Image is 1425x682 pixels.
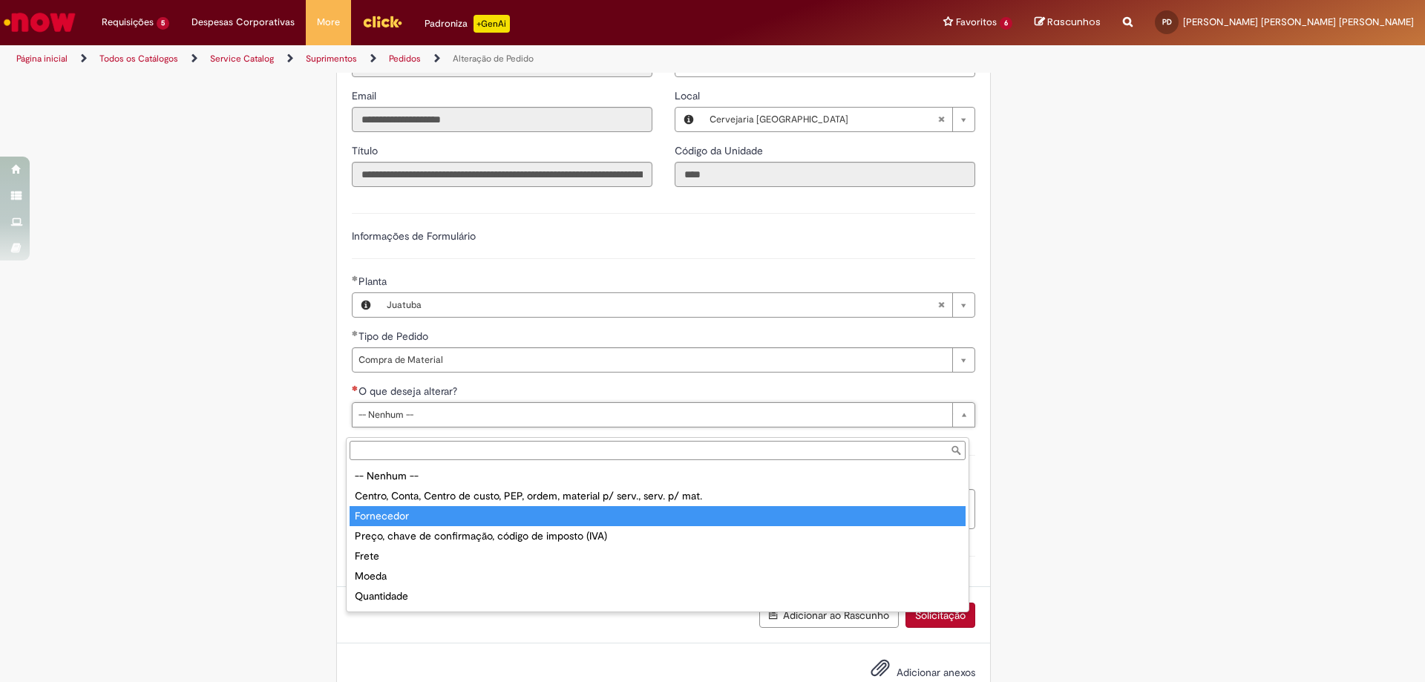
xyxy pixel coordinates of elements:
[350,606,966,626] div: Prazo de pagamento do pedido
[350,586,966,606] div: Quantidade
[350,546,966,566] div: Frete
[350,526,966,546] div: Preço, chave de confirmação, código de imposto (IVA)
[347,463,969,611] ul: O que deseja alterar?
[350,486,966,506] div: Centro, Conta, Centro de custo, PEP, ordem, material p/ serv., serv. p/ mat.
[350,566,966,586] div: Moeda
[350,466,966,486] div: -- Nenhum --
[350,506,966,526] div: Fornecedor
